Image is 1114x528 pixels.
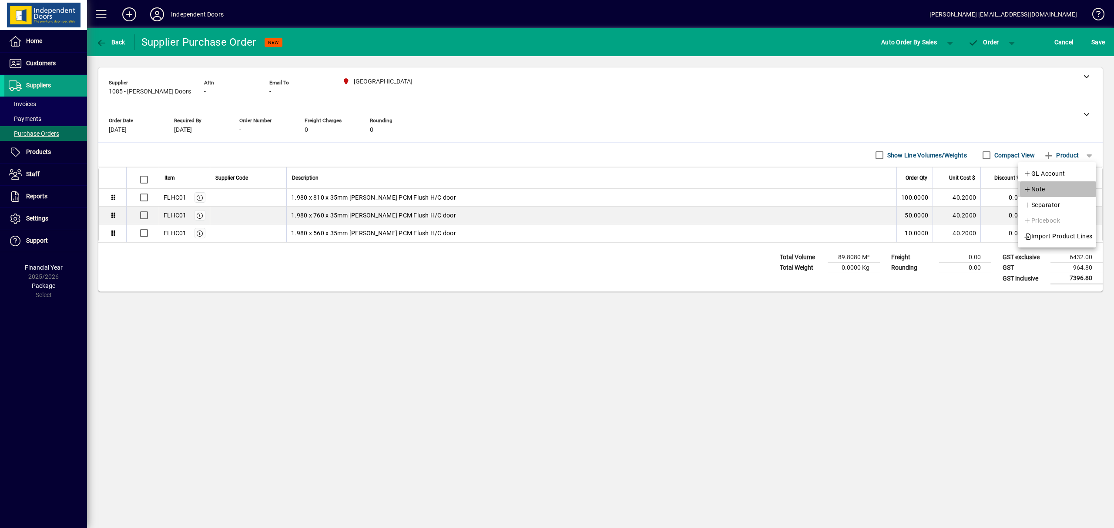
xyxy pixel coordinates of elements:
span: Pricebook [1023,215,1060,226]
button: Import Product Lines [1018,228,1096,244]
span: GL Account [1023,168,1065,179]
button: Separator [1018,197,1096,213]
span: Import Product Lines [1023,231,1093,241]
span: Note [1023,184,1045,194]
span: Separator [1023,200,1060,210]
button: Note [1018,181,1096,197]
button: Pricebook [1018,213,1096,228]
button: GL Account [1018,166,1096,181]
